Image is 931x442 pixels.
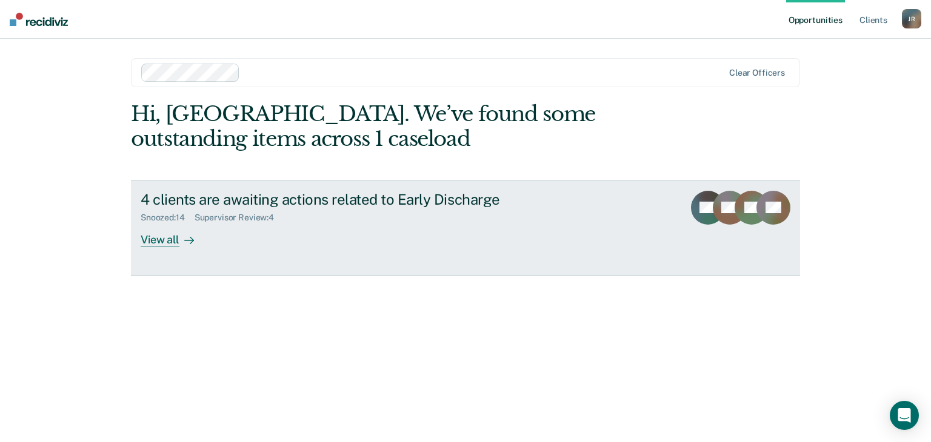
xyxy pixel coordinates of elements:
[141,213,195,223] div: Snoozed : 14
[141,191,566,208] div: 4 clients are awaiting actions related to Early Discharge
[195,213,284,223] div: Supervisor Review : 4
[902,9,921,28] div: J R
[131,180,800,276] a: 4 clients are awaiting actions related to Early DischargeSnoozed:14Supervisor Review:4View all
[141,223,209,246] div: View all
[729,68,785,78] div: Clear officers
[131,102,666,151] div: Hi, [GEOGRAPHIC_DATA]. We’ve found some outstanding items across 1 caseload
[902,9,921,28] button: JR
[10,13,68,26] img: Recidiviz
[890,401,919,430] div: Open Intercom Messenger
